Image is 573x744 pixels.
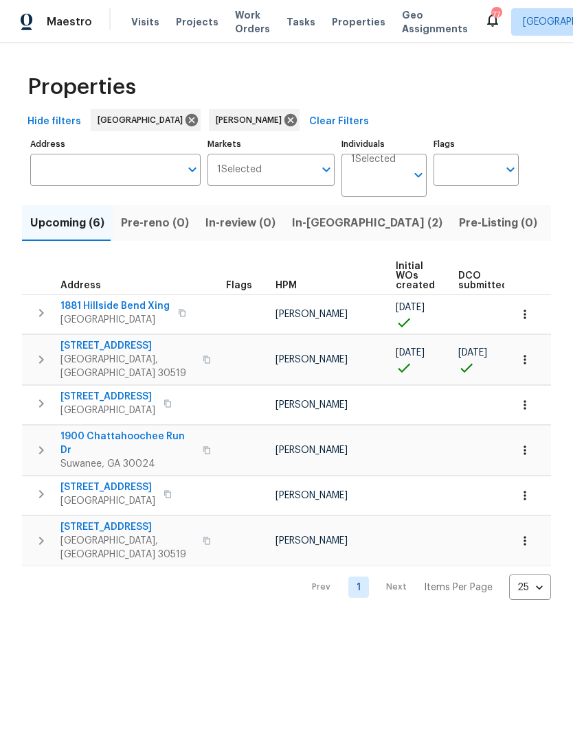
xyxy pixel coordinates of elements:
span: [GEOGRAPHIC_DATA] [60,494,155,508]
span: [GEOGRAPHIC_DATA] [98,113,188,127]
label: Address [30,140,201,148]
span: [PERSON_NAME] [276,355,348,364]
span: [STREET_ADDRESS] [60,390,155,404]
span: 1 Selected [351,154,396,165]
nav: Pagination Navigation [299,574,551,600]
button: Clear Filters [304,109,374,135]
span: Tasks [286,17,315,27]
div: [GEOGRAPHIC_DATA] [91,109,201,131]
span: [GEOGRAPHIC_DATA] [60,313,170,327]
span: In-[GEOGRAPHIC_DATA] (2) [292,213,442,233]
span: Flags [226,281,252,290]
span: DCO submitted [458,271,508,290]
span: [PERSON_NAME] [276,310,348,319]
span: Address [60,281,101,290]
span: [STREET_ADDRESS] [60,339,194,353]
button: Hide filters [22,109,87,135]
button: Open [409,165,428,185]
span: Visits [131,15,159,29]
span: [STREET_ADDRESS] [60,520,194,534]
span: Clear Filters [309,113,369,130]
span: [GEOGRAPHIC_DATA], [GEOGRAPHIC_DATA] 30519 [60,353,194,380]
button: Open [501,160,520,179]
span: Pre-reno (0) [121,213,189,233]
p: Items Per Page [424,581,493,594]
span: [GEOGRAPHIC_DATA] [60,404,155,417]
label: Flags [434,140,519,148]
span: In-review (0) [205,213,276,233]
span: Hide filters [27,113,81,130]
div: 77 [491,8,501,22]
div: 25 [509,570,551,605]
span: [DATE] [396,348,425,358]
div: [PERSON_NAME] [209,109,300,131]
span: Projects [176,15,218,29]
span: [PERSON_NAME] [276,491,348,500]
span: Geo Assignments [402,8,468,36]
span: [PERSON_NAME] [276,536,348,546]
span: [PERSON_NAME] [216,113,287,127]
span: [STREET_ADDRESS] [60,480,155,494]
label: Markets [207,140,335,148]
span: Initial WOs created [396,261,435,290]
label: Individuals [341,140,427,148]
span: Properties [27,80,136,94]
span: [DATE] [396,303,425,312]
span: 1900 Chattahoochee Run Dr [60,430,194,457]
button: Open [183,160,202,179]
span: Pre-Listing (0) [459,213,537,233]
span: Maestro [47,15,92,29]
a: Goto page 1 [348,577,369,598]
span: Suwanee, GA 30024 [60,457,194,471]
span: 1 Selected [217,164,262,176]
span: [DATE] [458,348,487,358]
span: Work Orders [235,8,270,36]
span: 1881 Hillside Bend Xing [60,299,170,313]
span: Properties [332,15,385,29]
span: [GEOGRAPHIC_DATA], [GEOGRAPHIC_DATA] 30519 [60,534,194,561]
span: Upcoming (6) [30,213,104,233]
button: Open [317,160,336,179]
span: HPM [276,281,297,290]
span: [PERSON_NAME] [276,445,348,455]
span: [PERSON_NAME] [276,400,348,410]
